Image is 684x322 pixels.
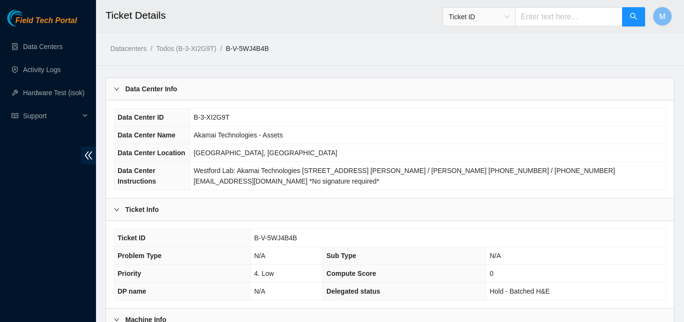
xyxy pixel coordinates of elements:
span: right [114,86,120,92]
span: DP name [118,287,146,295]
a: Data Centers [23,43,62,50]
span: N/A [490,252,501,260]
span: M [659,11,665,23]
span: Problem Type [118,252,162,260]
b: Ticket Info [125,204,159,215]
div: Data Center Info [106,78,674,100]
span: right [114,207,120,212]
span: / [220,45,222,52]
input: Enter text here... [515,7,623,26]
span: Field Tech Portal [15,16,77,25]
span: B-3-XI2G9T [193,113,229,121]
span: Data Center Location [118,149,185,157]
span: / [150,45,152,52]
a: B-V-5WJ4B4B [226,45,269,52]
a: Akamai TechnologiesField Tech Portal [7,17,77,30]
span: 4. Low [254,270,274,277]
span: Data Center Name [118,131,176,139]
span: [GEOGRAPHIC_DATA], [GEOGRAPHIC_DATA] [193,149,337,157]
button: M [653,7,672,26]
span: N/A [254,252,265,260]
span: N/A [254,287,265,295]
a: Datacenters [110,45,146,52]
span: Priority [118,270,141,277]
b: Data Center Info [125,84,177,94]
span: B-V-5WJ4B4B [254,234,297,242]
span: 0 [490,270,493,277]
span: Data Center ID [118,113,164,121]
span: Hold - Batched H&E [490,287,550,295]
div: Ticket Info [106,198,674,221]
span: Sub Type [326,252,356,260]
button: search [622,7,645,26]
span: Westford Lab: Akamai Technologies [STREET_ADDRESS] [PERSON_NAME] / [PERSON_NAME] [PHONE_NUMBER] /... [193,167,615,185]
span: Akamai Technologies - Assets [193,131,283,139]
a: Hardware Test (isok) [23,89,84,97]
span: search [630,12,637,22]
span: Data Center Instructions [118,167,156,185]
span: Delegated status [326,287,380,295]
span: Support [23,106,80,125]
span: Compute Score [326,270,376,277]
a: Activity Logs [23,66,61,74]
a: Todos (B-3-XI2G9T) [156,45,216,52]
span: Ticket ID [118,234,145,242]
img: Akamai Technologies [7,10,48,26]
span: double-left [81,147,96,164]
span: read [12,112,18,119]
span: Ticket ID [449,10,509,24]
